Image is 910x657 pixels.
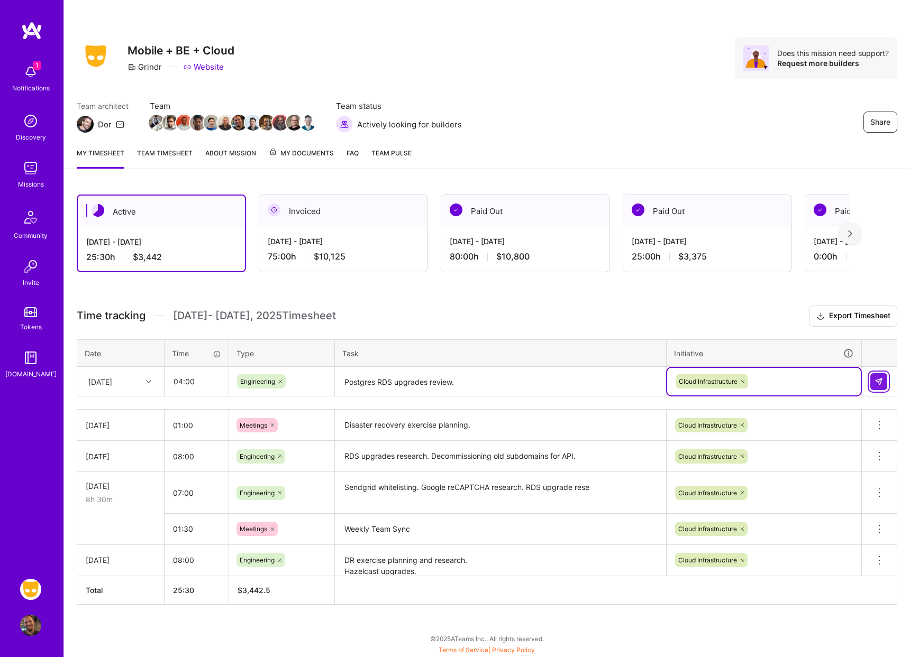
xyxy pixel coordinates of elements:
[88,376,112,387] div: [DATE]
[259,115,275,131] img: Team Member Avatar
[240,525,267,533] span: Meetings
[371,149,412,157] span: Team Pulse
[173,309,336,322] span: [DATE] - [DATE] , 2025 Timesheet
[300,115,316,131] img: Team Member Avatar
[848,230,852,237] img: right
[439,646,535,654] span: |
[238,586,270,595] span: $ 3,442.5
[678,489,737,497] span: Cloud Infrastructure
[20,347,41,368] img: guide book
[205,147,256,169] a: About Mission
[177,114,191,132] a: Team Member Avatar
[246,114,260,132] a: Team Member Avatar
[16,132,46,143] div: Discovery
[336,473,665,513] textarea: Sendgrid whitelisting. Google reCAPTCHA research. RDS upgrade rese
[20,61,41,82] img: bell
[743,45,769,71] img: Avatar
[78,196,245,228] div: Active
[450,203,462,216] img: Paid Out
[77,339,165,367] th: Date
[86,480,156,492] div: [DATE]
[678,525,737,533] span: Cloud Infrastructure
[20,256,41,277] img: Invite
[150,114,163,132] a: Team Member Avatar
[314,251,345,262] span: $10,125
[86,494,156,505] div: 8h 30m
[20,158,41,179] img: teamwork
[176,115,192,131] img: Team Member Avatar
[268,251,419,262] div: 75:00 h
[20,615,41,636] img: User Avatar
[268,203,280,216] img: Invoiced
[245,115,261,131] img: Team Member Avatar
[870,373,888,390] div: null
[240,489,275,497] span: Engineering
[172,348,221,359] div: Time
[336,100,462,112] span: Team status
[128,61,162,72] div: Grindr
[232,114,246,132] a: Team Member Avatar
[335,339,667,367] th: Task
[623,195,791,227] div: Paid Out
[217,115,233,131] img: Team Member Avatar
[632,236,783,247] div: [DATE] - [DATE]
[336,368,665,396] textarea: Postgres RDS upgrades review.
[77,100,129,112] span: Team architect
[77,576,165,604] th: Total
[146,379,151,384] i: icon Chevron
[18,205,43,230] img: Community
[133,252,162,263] span: $3,442
[240,377,275,385] span: Engineering
[77,147,124,169] a: My timesheet
[92,204,104,217] img: Active
[5,368,57,380] div: [DOMAIN_NAME]
[269,147,334,159] span: My Documents
[20,110,41,132] img: discovery
[632,251,783,262] div: 25:00 h
[272,115,288,131] img: Team Member Avatar
[678,452,737,460] span: Cloud Infrastructure
[63,625,910,652] div: © 2025 ATeams Inc., All rights reserved.
[86,236,236,247] div: [DATE] - [DATE]
[863,112,897,133] button: Share
[269,147,334,169] a: My Documents
[439,646,488,654] a: Terms of Service
[357,119,462,130] span: Actively looking for builders
[229,339,335,367] th: Type
[183,61,224,72] a: Website
[163,114,177,132] a: Team Member Avatar
[870,117,890,127] span: Share
[165,479,229,507] input: HH:MM
[777,58,889,68] div: Request more builders
[21,21,42,40] img: logo
[240,556,275,564] span: Engineering
[274,114,287,132] a: Team Member Avatar
[165,442,229,470] input: HH:MM
[165,411,229,439] input: HH:MM
[259,195,427,227] div: Invoiced
[116,120,124,128] i: icon Mail
[190,115,206,131] img: Team Member Avatar
[128,63,136,71] i: icon CompanyGray
[219,114,232,132] a: Team Member Avatar
[875,377,883,386] img: Submit
[205,114,219,132] a: Team Member Avatar
[371,147,412,169] a: Team Pulse
[632,203,644,216] img: Paid Out
[240,421,267,429] span: Meetings
[450,236,601,247] div: [DATE] - [DATE]
[336,116,353,133] img: Actively looking for builders
[678,421,737,429] span: Cloud Infrastructure
[86,420,156,431] div: [DATE]
[347,147,359,169] a: FAQ
[336,442,665,471] textarea: RDS upgrades research. Decommissioning old subdomains for API.
[165,367,228,395] input: HH:MM
[98,119,112,130] div: Dor
[20,321,42,332] div: Tokens
[674,347,854,359] div: Initiative
[165,546,229,574] input: HH:MM
[12,82,50,94] div: Notifications
[260,114,274,132] a: Team Member Avatar
[86,451,156,462] div: [DATE]
[165,576,229,604] th: 25:30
